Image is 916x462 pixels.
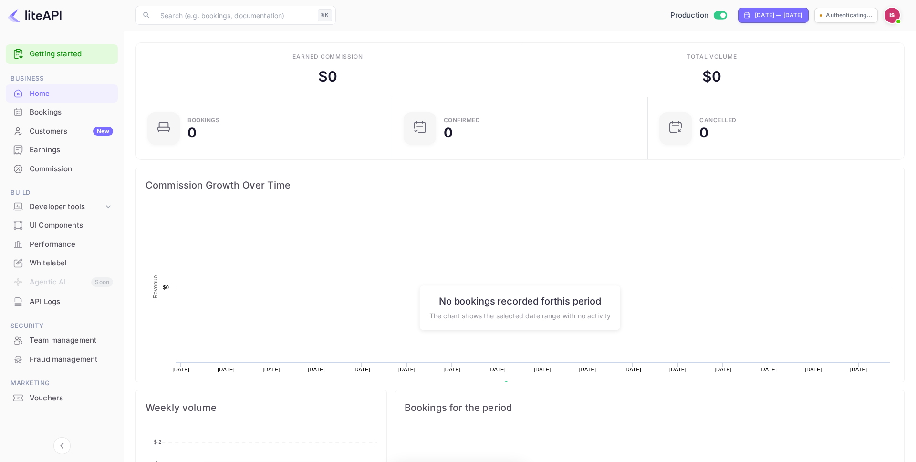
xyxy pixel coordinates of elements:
[826,11,873,20] p: Authenticating...
[308,367,325,372] text: [DATE]
[6,84,118,103] div: Home
[669,367,687,372] text: [DATE]
[6,160,118,178] a: Commission
[489,367,506,372] text: [DATE]
[6,321,118,331] span: Security
[93,127,113,136] div: New
[6,73,118,84] span: Business
[30,335,113,346] div: Team management
[318,66,337,87] div: $ 0
[353,367,370,372] text: [DATE]
[53,437,71,454] button: Collapse navigation
[579,367,596,372] text: [DATE]
[6,141,118,158] a: Earnings
[405,400,895,415] span: Bookings for the period
[715,367,732,372] text: [DATE]
[6,331,118,350] div: Team management
[6,141,118,159] div: Earnings
[30,88,113,99] div: Home
[6,293,118,310] a: API Logs
[30,258,113,269] div: Whitelabel
[6,44,118,64] div: Getting started
[187,126,197,139] div: 0
[6,389,118,408] div: Vouchers
[702,66,721,87] div: $ 0
[6,350,118,368] a: Fraud management
[6,235,118,254] div: Performance
[444,117,480,123] div: Confirmed
[755,11,802,20] div: [DATE] — [DATE]
[670,10,709,21] span: Production
[163,284,169,290] text: $0
[6,389,118,407] a: Vouchers
[6,350,118,369] div: Fraud management
[146,178,895,193] span: Commission Growth Over Time
[6,122,118,141] div: CustomersNew
[6,84,118,102] a: Home
[6,235,118,253] a: Performance
[885,8,900,23] img: Idan Solimani
[30,145,113,156] div: Earnings
[6,216,118,235] div: UI Components
[218,367,235,372] text: [DATE]
[318,9,332,21] div: ⌘K
[152,275,159,298] text: Revenue
[6,331,118,349] a: Team management
[738,8,809,23] div: Click to change the date range period
[30,239,113,250] div: Performance
[805,367,822,372] text: [DATE]
[6,103,118,122] div: Bookings
[444,367,461,372] text: [DATE]
[8,8,62,23] img: LiteAPI logo
[687,52,738,61] div: Total volume
[155,6,314,25] input: Search (e.g. bookings, documentation)
[30,354,113,365] div: Fraud management
[30,107,113,118] div: Bookings
[666,10,731,21] div: Switch to Sandbox mode
[30,49,113,60] a: Getting started
[6,293,118,311] div: API Logs
[429,295,611,306] h6: No bookings recorded for this period
[154,439,162,445] tspan: $ 2
[699,126,708,139] div: 0
[760,367,777,372] text: [DATE]
[6,160,118,178] div: Commission
[624,367,641,372] text: [DATE]
[292,52,363,61] div: Earned commission
[30,220,113,231] div: UI Components
[6,122,118,140] a: CustomersNew
[6,254,118,272] a: Whitelabel
[699,117,737,123] div: CANCELLED
[398,367,416,372] text: [DATE]
[187,117,219,123] div: Bookings
[6,199,118,215] div: Developer tools
[30,126,113,137] div: Customers
[429,310,611,320] p: The chart shows the selected date range with no activity
[30,201,104,212] div: Developer tools
[850,367,867,372] text: [DATE]
[30,164,113,175] div: Commission
[534,367,551,372] text: [DATE]
[512,381,537,388] text: Revenue
[6,188,118,198] span: Build
[6,254,118,273] div: Whitelabel
[146,400,377,415] span: Weekly volume
[6,216,118,234] a: UI Components
[444,126,453,139] div: 0
[30,393,113,404] div: Vouchers
[172,367,189,372] text: [DATE]
[6,103,118,121] a: Bookings
[30,296,113,307] div: API Logs
[263,367,280,372] text: [DATE]
[6,378,118,388] span: Marketing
